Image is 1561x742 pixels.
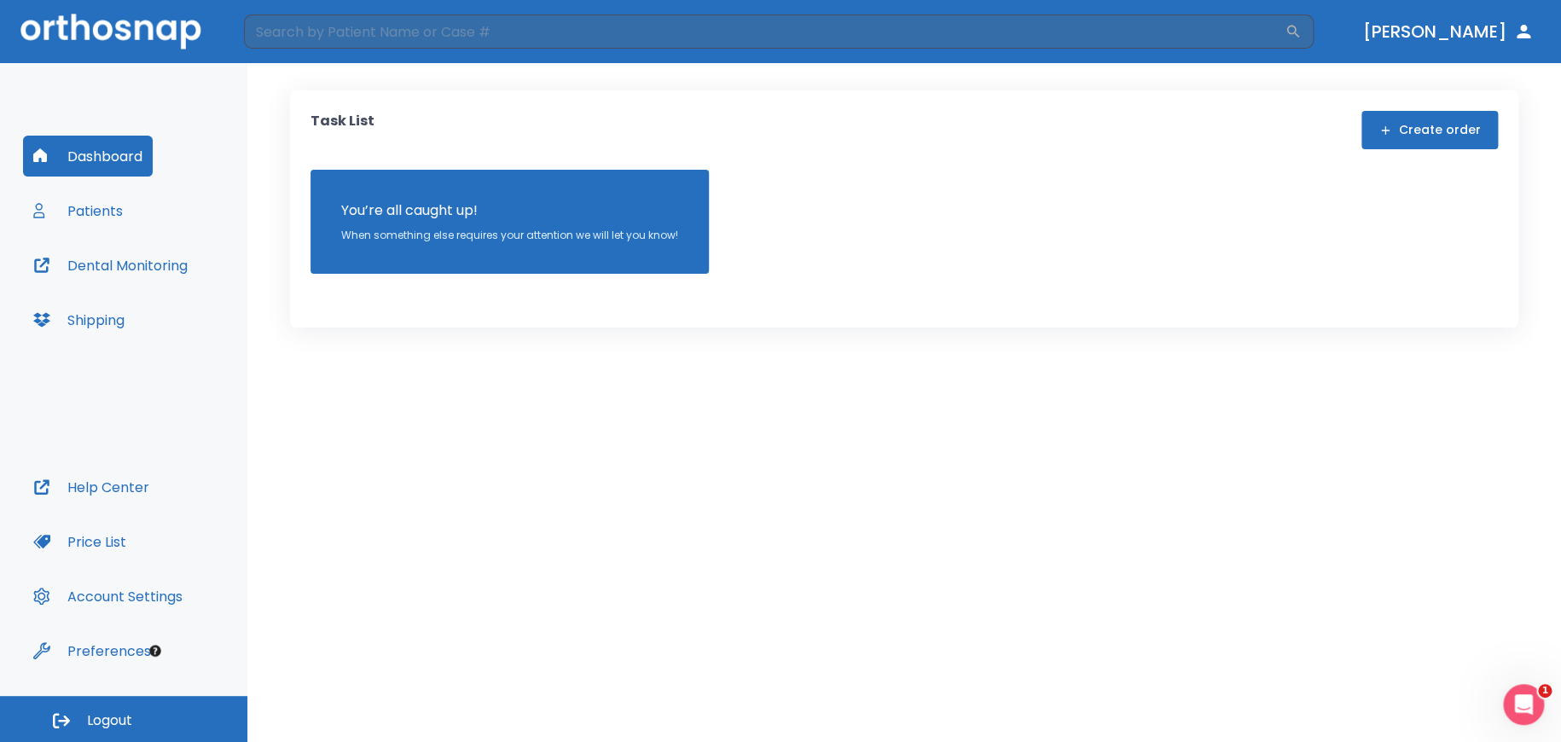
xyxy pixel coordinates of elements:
button: Create order [1361,111,1498,149]
p: When something else requires your attention we will let you know! [341,228,678,243]
button: Price List [23,521,136,562]
span: 1 [1538,684,1552,698]
button: [PERSON_NAME] [1356,16,1541,47]
div: Tooltip anchor [148,643,163,658]
input: Search by Patient Name or Case # [244,14,1285,49]
button: Shipping [23,299,135,340]
p: Task List [310,111,374,149]
img: Orthosnap [20,14,201,49]
button: Account Settings [23,576,193,617]
span: Logout [87,711,132,730]
button: Preferences [23,630,161,671]
button: Patients [23,190,133,231]
button: Dental Monitoring [23,245,198,286]
button: Help Center [23,467,160,507]
p: You’re all caught up! [341,200,678,221]
button: Dashboard [23,136,153,177]
iframe: Intercom live chat [1503,684,1544,725]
